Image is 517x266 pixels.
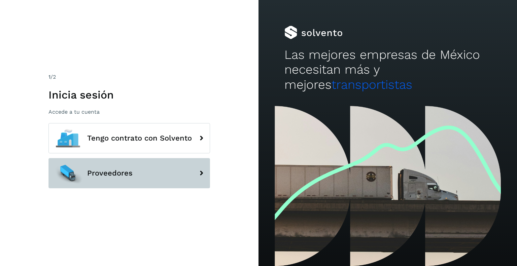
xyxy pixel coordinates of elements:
span: Proveedores [87,169,133,177]
button: Tengo contrato con Solvento [48,123,210,153]
p: Accede a tu cuenta [48,109,210,115]
span: Tengo contrato con Solvento [87,134,192,142]
h1: Inicia sesión [48,88,210,101]
span: 1 [48,74,50,80]
span: transportistas [332,77,412,92]
button: Proveedores [48,158,210,188]
div: /2 [48,73,210,81]
h2: Las mejores empresas de México necesitan más y mejores [284,47,491,92]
